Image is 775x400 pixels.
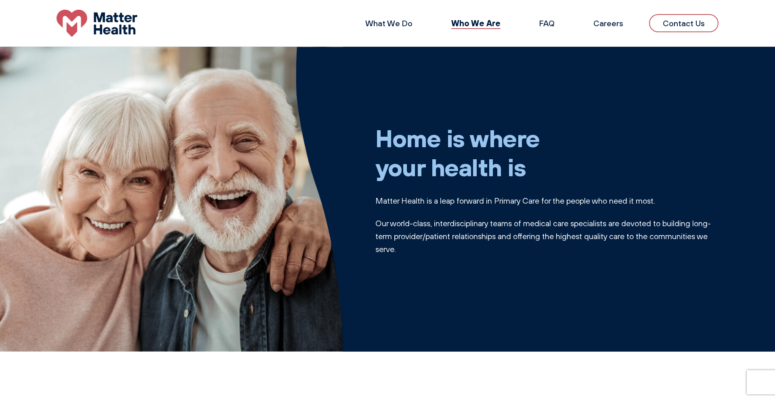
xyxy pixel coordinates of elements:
a: Contact Us [649,14,718,32]
a: FAQ [539,18,555,28]
a: What We Do [365,18,413,28]
p: Our world-class, interdisciplinary teams of medical care specialists are devoted to building long... [375,217,718,256]
a: Careers [593,18,623,28]
h1: Home is where your health is [375,123,718,181]
p: Matter Health is a leap forward in Primary Care for the people who need it most. [375,194,718,207]
a: Who We Are [451,18,501,28]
